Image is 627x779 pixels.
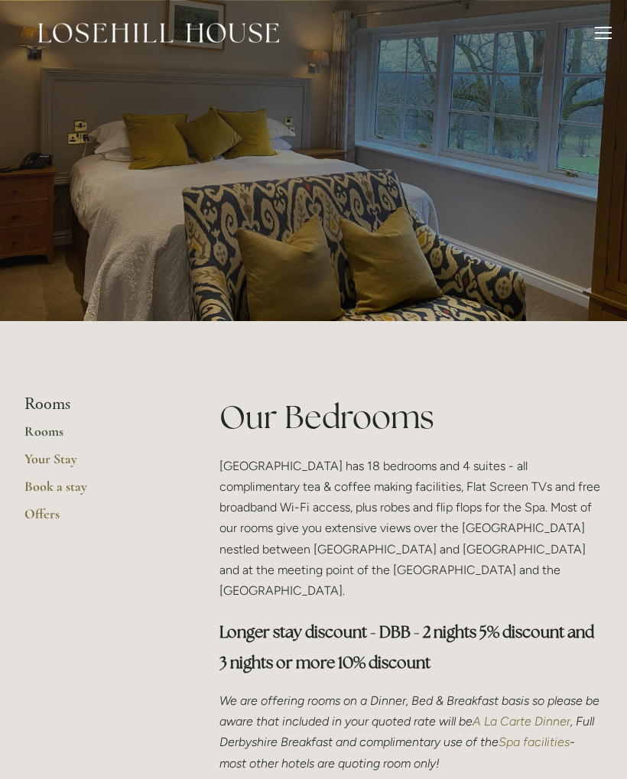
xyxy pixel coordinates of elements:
h1: Our Bedrooms [219,394,603,440]
a: Rooms [24,423,171,450]
em: We are offering rooms on a Dinner, Bed & Breakfast basis so please be aware that included in your... [219,693,603,729]
a: Your Stay [24,450,171,478]
strong: Longer stay discount - DBB - 2 nights 5% discount and 3 nights or more 10% discount [219,622,597,673]
a: Spa facilities [499,735,570,749]
li: Rooms [24,394,171,414]
img: Losehill House [38,23,279,43]
p: [GEOGRAPHIC_DATA] has 18 bedrooms and 4 suites - all complimentary tea & coffee making facilities... [219,456,603,601]
a: Offers [24,505,171,533]
a: A La Carte Dinner [473,714,570,729]
em: - most other hotels are quoting room only! [219,735,578,770]
a: Book a stay [24,478,171,505]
